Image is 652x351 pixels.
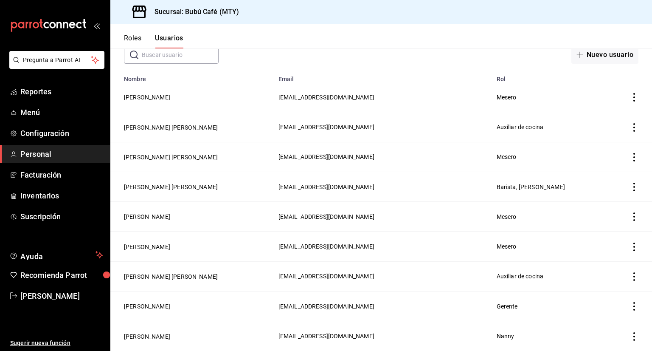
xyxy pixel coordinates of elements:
h3: Sucursal: Bubú Café (MTY) [148,7,239,17]
span: [EMAIL_ADDRESS][DOMAIN_NAME] [278,273,374,280]
span: Menú [20,107,103,118]
span: Sugerir nueva función [10,339,103,348]
button: [PERSON_NAME] [124,93,170,102]
button: actions [630,243,638,251]
span: Reportes [20,86,103,97]
button: [PERSON_NAME] [PERSON_NAME] [124,272,218,281]
input: Buscar usuario [142,46,219,63]
span: [EMAIL_ADDRESS][DOMAIN_NAME] [278,124,374,130]
button: actions [630,183,638,191]
span: Auxiliar de cocina [497,124,544,130]
span: [EMAIL_ADDRESS][DOMAIN_NAME] [278,153,374,160]
button: [PERSON_NAME] [PERSON_NAME] [124,183,218,191]
span: [EMAIL_ADDRESS][DOMAIN_NAME] [278,303,374,310]
span: Mesero [497,94,517,101]
span: [EMAIL_ADDRESS][DOMAIN_NAME] [278,94,374,101]
button: [PERSON_NAME] [124,243,170,251]
span: Suscripción [20,211,103,222]
button: Nuevo usuario [571,46,638,64]
span: Mesero [497,243,517,250]
button: actions [630,93,638,102]
span: Personal [20,148,103,160]
span: Pregunta a Parrot AI [23,56,91,65]
button: Pregunta a Parrot AI [9,51,104,69]
button: [PERSON_NAME] [124,302,170,311]
button: actions [630,272,638,281]
th: Nombre [110,71,273,82]
span: Ayuda [20,250,92,260]
span: Recomienda Parrot [20,269,103,281]
div: navigation tabs [124,34,183,48]
span: Auxiliar de cocina [497,273,544,280]
button: Usuarios [155,34,183,48]
span: Facturación [20,169,103,181]
span: [EMAIL_ADDRESS][DOMAIN_NAME] [278,333,374,340]
span: [EMAIL_ADDRESS][DOMAIN_NAME] [278,184,374,190]
button: actions [630,302,638,311]
button: Roles [124,34,141,48]
th: Rol [492,71,607,82]
span: Configuración [20,127,103,139]
span: Mesero [497,213,517,220]
button: actions [630,212,638,221]
th: Email [273,71,492,82]
button: open_drawer_menu [93,22,100,29]
span: [EMAIL_ADDRESS][DOMAIN_NAME] [278,243,374,250]
span: Nanny [497,333,514,340]
button: actions [630,123,638,132]
span: Mesero [497,153,517,160]
button: actions [630,153,638,161]
span: Gerente [497,303,518,310]
button: [PERSON_NAME] [PERSON_NAME] [124,153,218,161]
button: [PERSON_NAME] [124,332,170,341]
button: actions [630,332,638,341]
a: Pregunta a Parrot AI [6,62,104,71]
button: [PERSON_NAME] [PERSON_NAME] [124,123,218,132]
span: Inventarios [20,190,103,201]
button: [PERSON_NAME] [124,212,170,221]
span: Barista, [PERSON_NAME] [497,184,565,190]
span: [PERSON_NAME] [20,290,103,302]
span: [EMAIL_ADDRESS][DOMAIN_NAME] [278,213,374,220]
